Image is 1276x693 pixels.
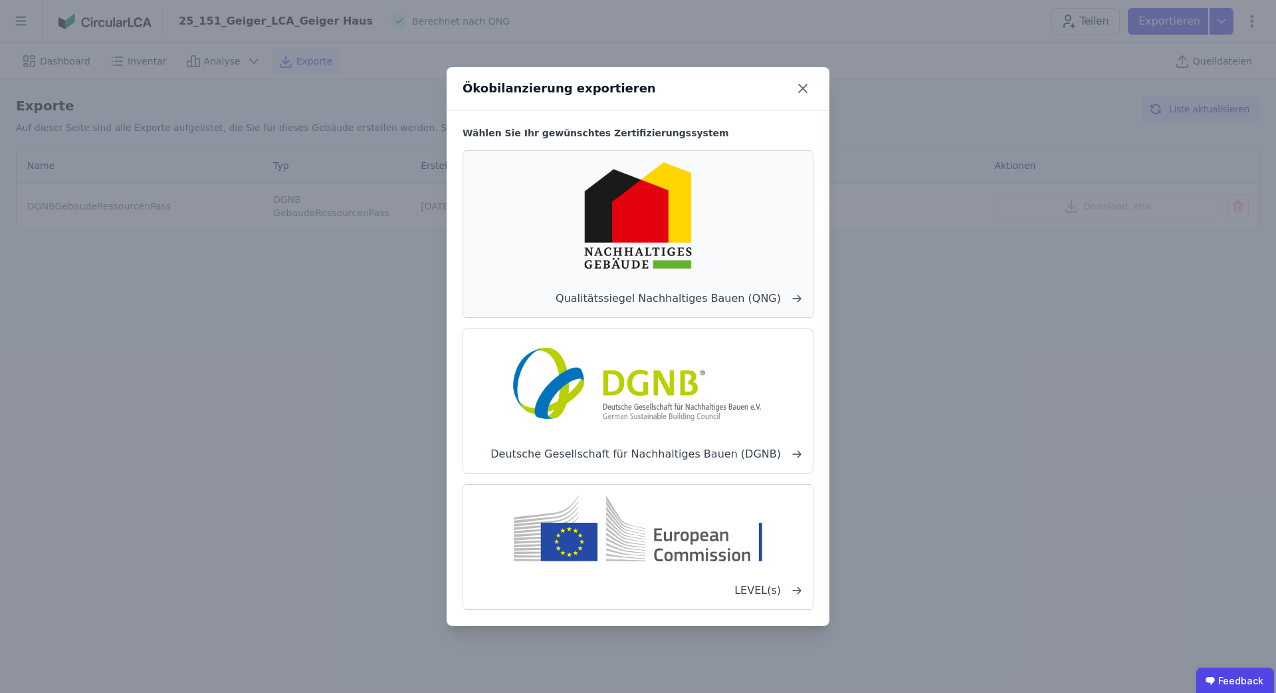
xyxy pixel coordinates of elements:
[507,340,769,425] img: dgnb-1
[474,583,802,599] span: LEVEL(s)
[474,446,802,462] span: Deutsche Gesellschaft für Nachhaltiges Bauen (DGNB)
[463,126,813,140] h6: Wählen Sie Ihr gewünschtes Zertifizierungssystem
[538,162,738,269] img: qng-1
[474,291,802,307] span: Qualitätssiegel Nachhaltiges Bauen (QNG)
[474,495,802,561] img: level-s
[463,79,656,98] div: Ökobilanzierung exportieren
